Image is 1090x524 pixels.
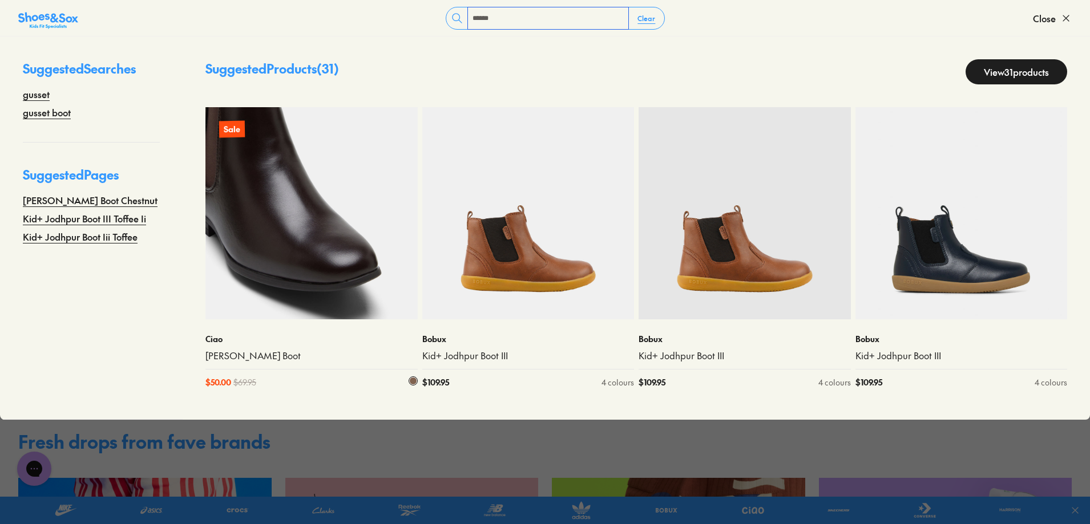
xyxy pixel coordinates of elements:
span: $ 69.95 [233,376,256,388]
a: gusset [23,87,50,101]
div: 4 colours [818,376,851,388]
p: Suggested Searches [23,59,160,87]
p: Sale [219,120,245,139]
a: Kid+ Jodhpur Boot III [639,350,851,362]
button: Clear [628,8,664,29]
p: Bobux [639,333,851,345]
p: Suggested Products [205,59,339,84]
span: Close [1033,11,1056,25]
span: ( 31 ) [317,60,339,77]
span: $ 109.95 [639,376,665,388]
p: Suggested Pages [23,165,160,193]
div: 4 colours [1035,376,1067,388]
iframe: Gorgias live chat messenger [11,448,57,490]
a: gusset boot [23,105,71,119]
a: [PERSON_NAME] Boot Chestnut [23,193,158,207]
span: $ 109.95 [422,376,449,388]
a: View31products [966,59,1067,84]
a: Kid+ Jodhpur Boot III [855,350,1068,362]
a: Kid+ Jodhpur Boot III [422,350,635,362]
button: Close [1033,6,1072,31]
div: 4 colours [601,376,634,388]
a: Kid+ Jodhpur Boot Iii Toffee [23,230,138,243]
img: SNS_Logo_Responsive.svg [18,11,78,30]
p: Bobux [855,333,1068,345]
span: $ 50.00 [205,376,231,388]
a: Kid+ Jodhpur Boot III Toffee Ii [23,212,146,225]
p: Bobux [422,333,635,345]
a: Sale [205,107,418,319]
a: Shoes &amp; Sox [18,9,78,27]
p: Ciao [205,333,418,345]
span: $ 109.95 [855,376,882,388]
a: [PERSON_NAME] Boot [205,350,418,362]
